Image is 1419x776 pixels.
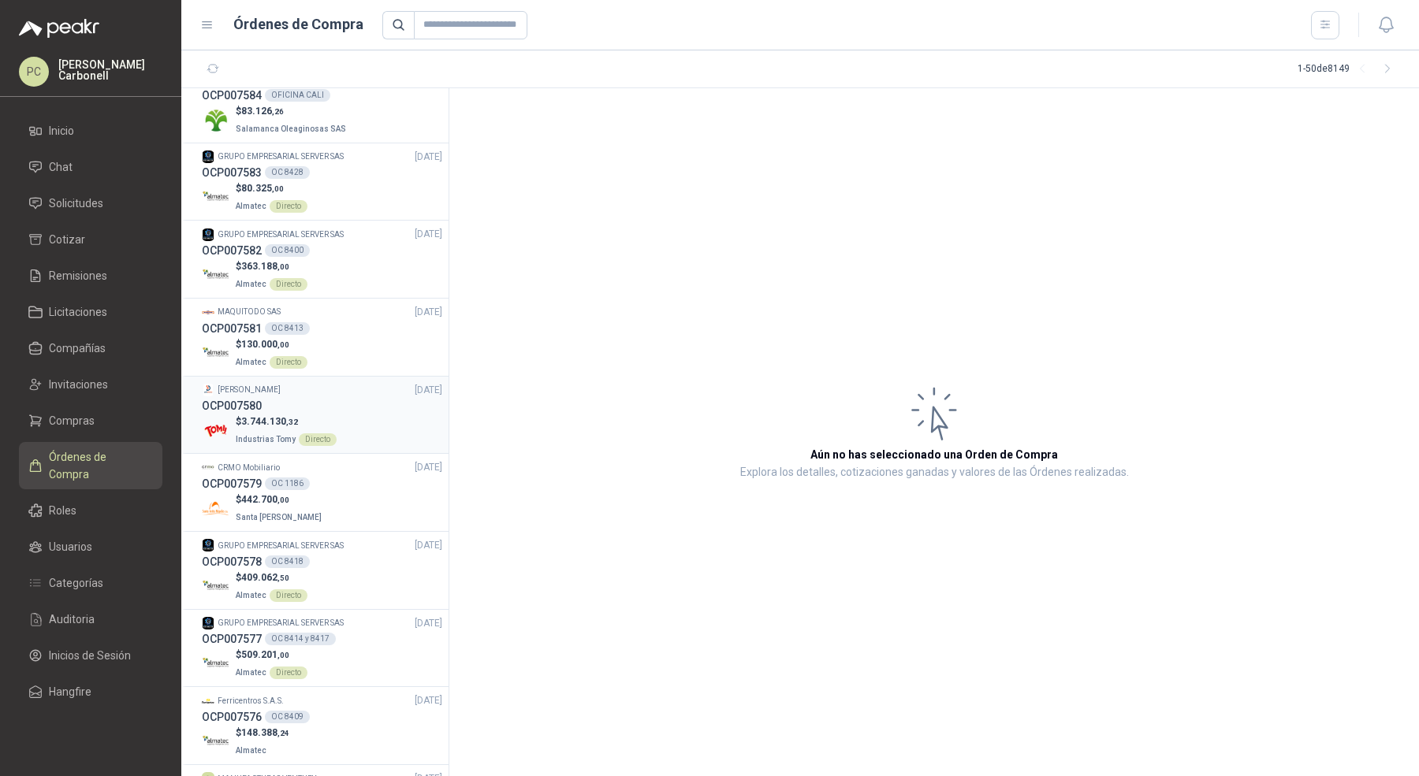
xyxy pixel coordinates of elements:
div: PC [19,57,49,87]
div: OC 8400 [265,244,310,257]
p: [PERSON_NAME] [218,384,281,396]
h1: Órdenes de Compra [233,13,363,35]
span: Categorías [49,574,103,592]
span: 80.325 [241,183,284,194]
div: Directo [270,356,307,369]
span: Licitaciones [49,303,107,321]
p: $ [236,337,307,352]
a: Inicio [19,116,162,146]
a: Company LogoGRUPO EMPRESARIAL SERVER SAS[DATE] OCP007584OFICINA CALICompany Logo$83.126,26Salaman... [202,72,442,136]
a: Company LogoGRUPO EMPRESARIAL SERVER SAS[DATE] OCP007582OC 8400Company Logo$363.188,00AlmatecDirecto [202,227,442,291]
span: Almatec [236,202,266,210]
div: OFICINA CALI [265,89,330,102]
h3: OCP007580 [202,397,262,414]
h3: OCP007579 [202,475,262,492]
img: Logo peakr [19,19,99,38]
span: [DATE] [415,227,442,242]
span: Compras [49,412,95,429]
span: 83.126 [241,106,284,117]
div: OC 8418 [265,555,310,568]
img: Company Logo [202,539,214,551]
a: Chat [19,152,162,182]
p: [PERSON_NAME] Carbonell [58,59,162,81]
span: Inicio [49,122,74,139]
img: Company Logo [202,340,229,367]
a: Company LogoGRUPO EMPRESARIAL SERVER SAS[DATE] OCP007577OC 8414 y 8417Company Logo$509.201,00Alma... [202,616,442,681]
h3: Aún no has seleccionado una Orden de Compra [810,446,1058,463]
h3: OCP007584 [202,87,262,104]
div: OC 8414 y 8417 [265,633,336,645]
p: GRUPO EMPRESARIAL SERVER SAS [218,228,344,241]
a: Company LogoMAQUITODO SAS[DATE] OCP007581OC 8413Company Logo$130.000,00AlmatecDirecto [202,305,442,369]
h3: OCP007582 [202,242,262,259]
p: $ [236,104,349,119]
span: [DATE] [415,538,442,553]
img: Company Logo [202,695,214,707]
img: Company Logo [202,650,229,678]
img: Company Logo [202,106,229,134]
p: $ [236,414,337,429]
p: $ [236,492,325,507]
a: Company LogoGRUPO EMPRESARIAL SERVER SAS[DATE] OCP007578OC 8418Company Logo$409.062,50AlmatecDirecto [202,538,442,603]
span: ,24 [277,729,289,737]
p: $ [236,181,307,196]
div: Directo [270,278,307,291]
div: 1 - 50 de 8149 [1298,57,1400,82]
a: Hangfire [19,677,162,707]
span: 442.700 [241,494,289,505]
span: Almatec [236,358,266,366]
span: Auditoria [49,611,95,628]
img: Company Logo [202,728,229,756]
span: [DATE] [415,150,442,165]
a: Company LogoFerricentros S.A.S.[DATE] OCP007576OC 8409Company Logo$148.388,24Almatec [202,693,442,758]
p: GRUPO EMPRESARIAL SERVER SAS [218,617,344,629]
img: Company Logo [202,262,229,289]
p: $ [236,570,307,585]
img: Company Logo [202,306,214,318]
div: OC 8428 [265,166,310,179]
span: [DATE] [415,460,442,475]
a: Órdenes de Compra [19,442,162,489]
a: Cotizar [19,225,162,254]
div: Directo [270,589,307,602]
a: Auditoria [19,604,162,634]
p: CRMO Mobiliario [218,462,280,474]
p: Ferricentros S.A.S. [218,695,284,707]
span: Salamanca Oleaginosas SAS [236,124,346,133]
img: Company Logo [202,462,214,474]
div: OC 1186 [265,477,310,490]
span: Chat [49,158,73,176]
span: ,00 [277,651,289,659]
a: Licitaciones [19,297,162,327]
img: Company Logo [202,495,229,522]
span: Industrias Tomy [236,435,296,444]
span: Almatec [236,668,266,677]
a: Company LogoGRUPO EMPRESARIAL SERVER SAS[DATE] OCP007583OC 8428Company Logo$80.325,00AlmatecDirecto [202,150,442,214]
span: Roles [49,502,76,519]
span: ,32 [286,418,298,426]
span: ,50 [277,574,289,582]
p: GRUPO EMPRESARIAL SERVER SAS [218,150,344,163]
span: [DATE] [415,616,442,631]
span: 148.388 [241,727,289,738]
span: [DATE] [415,693,442,708]
span: Remisiones [49,267,107,284]
span: ,26 [272,107,284,116]
img: Company Logo [202,228,214,241]
span: 363.188 [241,261,289,272]
a: Inicios de Sesión [19,640,162,670]
a: Solicitudes [19,188,162,218]
span: Santa [PERSON_NAME] [236,513,322,522]
a: Roles [19,496,162,525]
span: Almatec [236,591,266,600]
span: Invitaciones [49,376,108,393]
a: Usuarios [19,532,162,562]
span: 130.000 [241,339,289,350]
h3: OCP007576 [202,708,262,726]
img: Company Logo [202,384,214,396]
p: $ [236,259,307,274]
span: ,00 [272,184,284,193]
a: Company Logo[PERSON_NAME][DATE] OCP007580Company Logo$3.744.130,32Industrias TomyDirecto [202,383,442,447]
a: Compras [19,406,162,436]
a: Categorías [19,568,162,598]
